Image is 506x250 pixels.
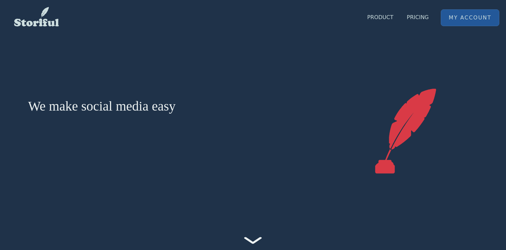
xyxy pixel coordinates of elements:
a: Product [363,9,397,25]
h1: We make social media easy [28,98,325,114]
a: Pricing [403,9,433,25]
img: Storiful Logo [13,7,60,27]
a: My Account [441,10,499,26]
img: Storiful screen shot [363,88,448,174]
